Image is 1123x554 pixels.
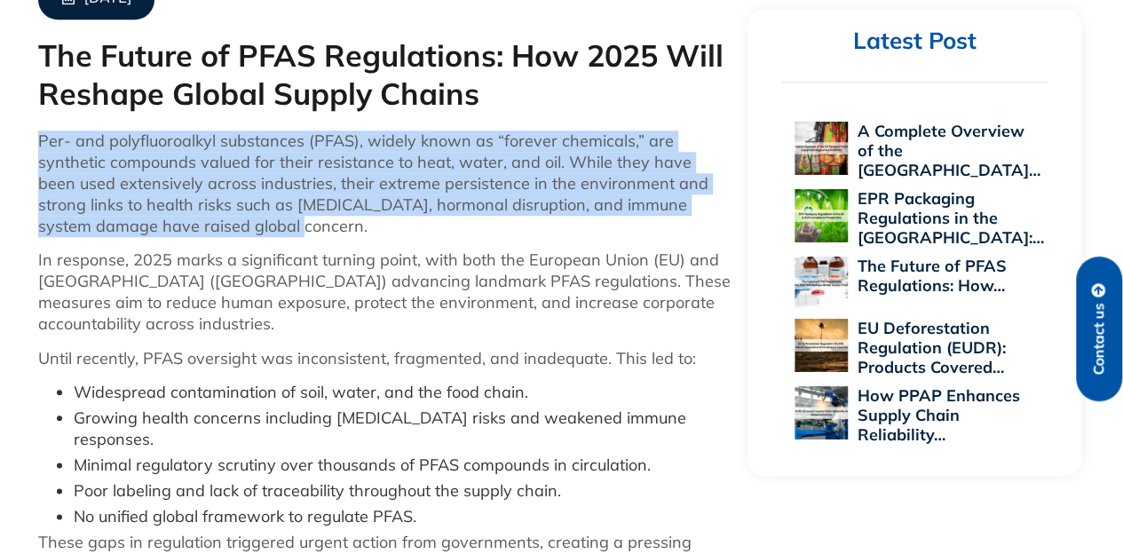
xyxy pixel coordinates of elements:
[38,249,731,335] p: In response, 2025 marks a significant turning point, with both the European Union (EU) and [GEOGR...
[781,27,1048,56] h2: Latest Post
[38,348,731,369] p: Until recently, PFAS oversight was inconsistent, fragmented, and inadequate. This led to:
[857,121,1040,180] a: A Complete Overview of the [GEOGRAPHIC_DATA]…
[38,131,731,237] p: Per- and polyfluoroalkyl substances (PFAS), widely known as “forever chemicals,” are synthetic co...
[795,189,848,242] img: EPR Packaging Regulations in the US: A 2025 Compliance Perspective
[795,386,848,439] img: How PPAP Enhances Supply Chain Reliability Across Global Industries
[74,408,731,450] li: Growing health concerns including [MEDICAL_DATA] risks and weakened immune responses.
[38,37,731,113] h1: The Future of PFAS Regulations: How 2025 Will Reshape Global Supply Chains
[795,257,848,310] img: The Future of PFAS Regulations: How 2025 Will Reshape Global Supply Chains
[74,480,731,502] li: Poor labeling and lack of traceability throughout the supply chain.
[74,382,731,403] li: Widespread contamination of soil, water, and the food chain.
[74,455,731,476] li: Minimal regulatory scrutiny over thousands of PFAS compounds in circulation.
[74,506,731,527] li: No unified global framework to regulate PFAS.
[857,188,1043,248] a: EPR Packaging Regulations in the [GEOGRAPHIC_DATA]:…
[795,319,848,372] img: EU Deforestation Regulation (EUDR): Products Covered and Compliance Essentials
[795,122,848,175] img: A Complete Overview of the EU Personal Protective Equipment Regulation 2016/425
